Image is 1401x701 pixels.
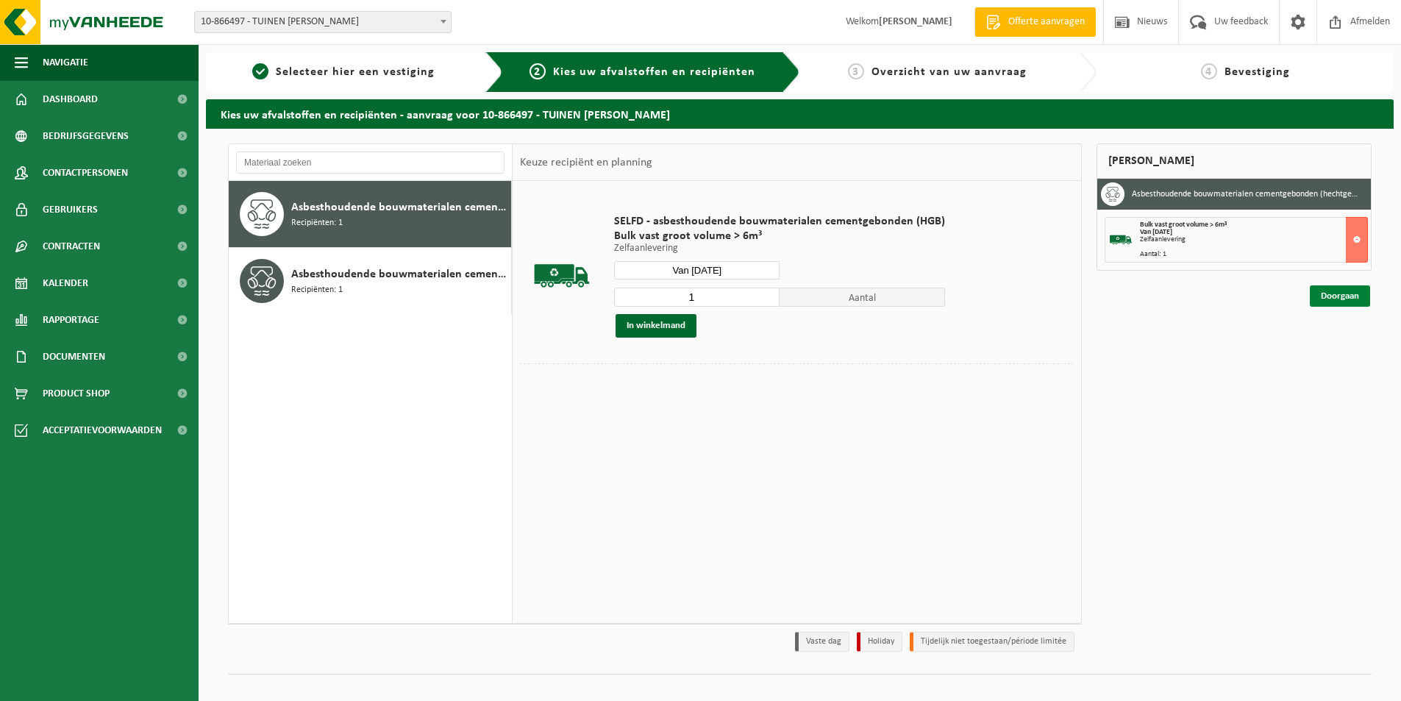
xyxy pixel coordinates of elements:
[291,266,507,283] span: Asbesthoudende bouwmaterialen cementgebonden met isolatie(hechtgebonden)
[43,118,129,154] span: Bedrijfsgegevens
[553,66,755,78] span: Kies uw afvalstoffen en recipiënten
[857,632,902,652] li: Holiday
[530,63,546,79] span: 2
[229,248,512,314] button: Asbesthoudende bouwmaterialen cementgebonden met isolatie(hechtgebonden) Recipiënten: 1
[43,228,100,265] span: Contracten
[848,63,864,79] span: 3
[43,44,88,81] span: Navigatie
[1005,15,1088,29] span: Offerte aanvragen
[229,181,512,248] button: Asbesthoudende bouwmaterialen cementgebonden (hechtgebonden) Recipiënten: 1
[1140,221,1227,229] span: Bulk vast groot volume > 6m³
[1201,63,1217,79] span: 4
[974,7,1096,37] a: Offerte aanvragen
[43,375,110,412] span: Product Shop
[1140,251,1367,258] div: Aantal: 1
[291,216,343,230] span: Recipiënten: 1
[1132,182,1360,206] h3: Asbesthoudende bouwmaterialen cementgebonden (hechtgebonden)
[1310,285,1370,307] a: Doorgaan
[780,288,945,307] span: Aantal
[43,265,88,302] span: Kalender
[910,632,1074,652] li: Tijdelijk niet toegestaan/période limitée
[291,283,343,297] span: Recipiënten: 1
[291,199,507,216] span: Asbesthoudende bouwmaterialen cementgebonden (hechtgebonden)
[879,16,952,27] strong: [PERSON_NAME]
[43,412,162,449] span: Acceptatievoorwaarden
[195,12,451,32] span: 10-866497 - TUINEN VERPLANCKE PATRICK - ICHTEGEM
[795,632,849,652] li: Vaste dag
[871,66,1027,78] span: Overzicht van uw aanvraag
[213,63,474,81] a: 1Selecteer hier een vestiging
[276,66,435,78] span: Selecteer hier een vestiging
[1140,236,1367,243] div: Zelfaanlevering
[43,191,98,228] span: Gebruikers
[614,214,945,229] span: SELFD - asbesthoudende bouwmaterialen cementgebonden (HGB)
[1097,143,1372,179] div: [PERSON_NAME]
[616,314,696,338] button: In winkelmand
[1224,66,1290,78] span: Bevestiging
[43,154,128,191] span: Contactpersonen
[194,11,452,33] span: 10-866497 - TUINEN VERPLANCKE PATRICK - ICHTEGEM
[614,229,945,243] span: Bulk vast groot volume > 6m³
[513,144,660,181] div: Keuze recipiënt en planning
[43,302,99,338] span: Rapportage
[43,81,98,118] span: Dashboard
[614,261,780,280] input: Selecteer datum
[1140,228,1172,236] strong: Van [DATE]
[236,152,505,174] input: Materiaal zoeken
[43,338,105,375] span: Documenten
[206,99,1394,128] h2: Kies uw afvalstoffen en recipiënten - aanvraag voor 10-866497 - TUINEN [PERSON_NAME]
[614,243,945,254] p: Zelfaanlevering
[252,63,268,79] span: 1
